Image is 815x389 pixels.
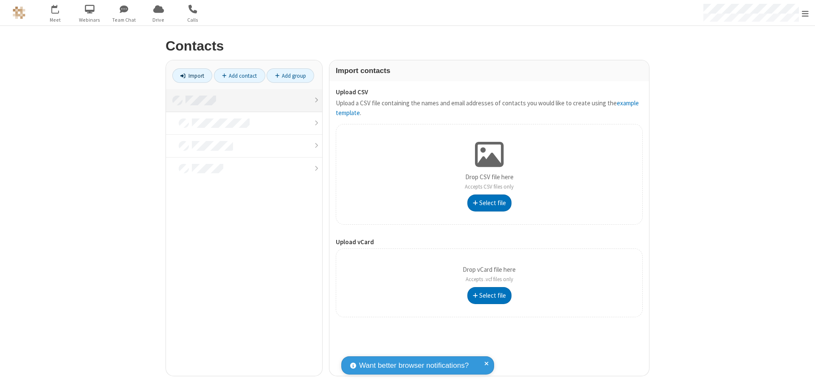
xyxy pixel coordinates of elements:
p: Drop CSV file here [465,172,514,192]
span: Accepts .vcf files only [466,276,513,283]
a: Import [172,68,212,83]
a: Add group [267,68,314,83]
span: Calls [177,16,209,24]
button: Select file [467,287,511,304]
a: example template [336,99,639,117]
a: Add contact [214,68,265,83]
button: Select file [467,194,511,211]
h2: Contacts [166,39,649,54]
span: Drive [143,16,174,24]
span: Meet [39,16,71,24]
h3: Import contacts [336,67,643,75]
span: Team Chat [108,16,140,24]
span: Accepts CSV files only [465,183,514,190]
label: Upload CSV [336,87,643,97]
div: 1 [57,5,63,11]
img: QA Selenium DO NOT DELETE OR CHANGE [13,6,25,19]
iframe: Chat [794,367,809,383]
span: Want better browser notifications? [359,360,469,371]
label: Upload vCard [336,237,643,247]
p: Drop vCard file here [463,265,516,284]
span: Webinars [74,16,106,24]
p: Upload a CSV file containing the names and email addresses of contacts you would like to create u... [336,99,643,118]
